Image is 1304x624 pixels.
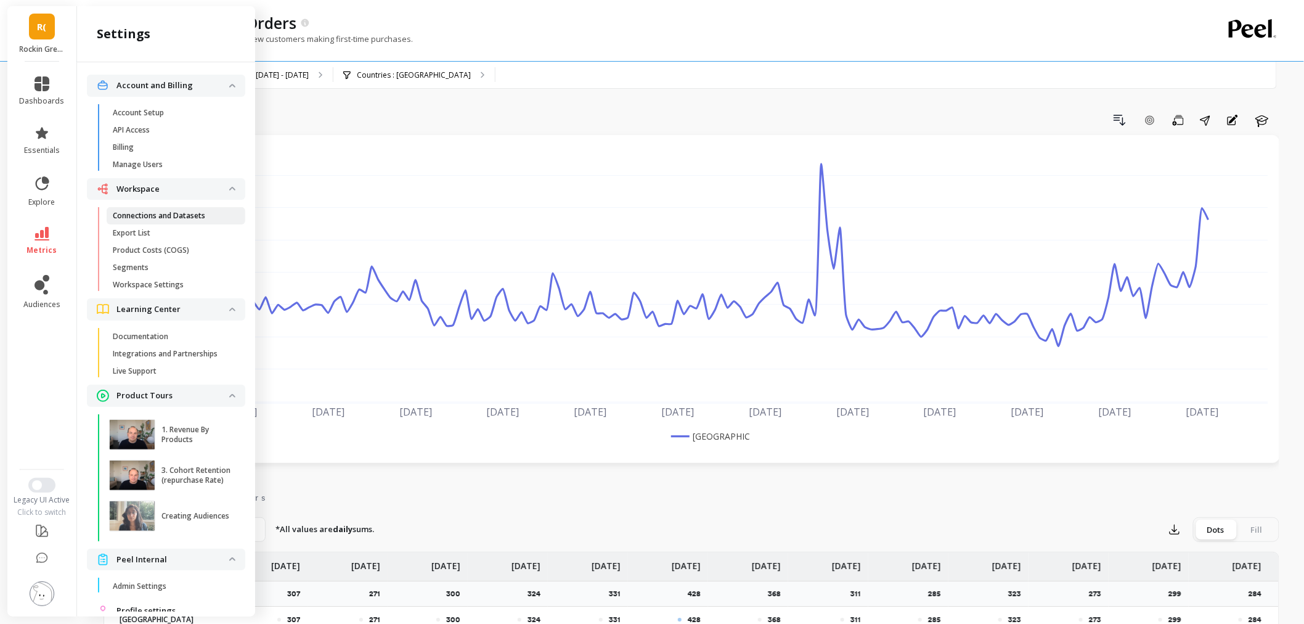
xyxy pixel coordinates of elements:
[1152,552,1181,572] p: [DATE]
[1008,589,1029,599] p: 323
[351,552,380,572] p: [DATE]
[20,96,65,106] span: dashboards
[609,589,628,599] p: 331
[113,125,150,135] p: API Access
[27,245,57,255] span: metrics
[104,482,1279,510] nav: Tabs
[113,280,184,290] p: Workspace Settings
[113,228,150,238] p: Export List
[116,390,229,402] p: Product Tours
[333,523,352,535] strong: daily
[28,478,55,493] button: Switch to New UI
[1233,552,1261,572] p: [DATE]
[116,605,176,617] span: Profile settings
[271,552,300,572] p: [DATE]
[768,589,788,599] p: 368
[275,523,374,536] p: *All values are sums.
[688,589,708,599] p: 428
[1249,589,1269,599] p: 284
[116,303,229,316] p: Learning Center
[97,80,109,91] img: navigation item icon
[161,511,229,521] p: Creating Audiences
[229,187,235,191] img: down caret icon
[672,552,701,572] p: [DATE]
[23,300,60,310] span: audiences
[528,589,548,599] p: 324
[752,552,781,572] p: [DATE]
[832,552,861,572] p: [DATE]
[1168,589,1189,599] p: 299
[113,211,205,221] p: Connections and Datasets
[104,33,413,44] p: The number of orders placed by new customers making first-time purchases.
[229,394,235,398] img: down caret icon
[116,605,235,617] a: Profile settings
[7,507,77,517] div: Click to switch
[357,70,471,80] p: Countries : [GEOGRAPHIC_DATA]
[1236,520,1277,540] div: Fill
[850,589,868,599] p: 311
[97,183,109,195] img: navigation item icon
[446,589,468,599] p: 300
[229,84,235,88] img: down caret icon
[20,44,65,54] p: Rockin Green (Essor)
[30,581,54,606] img: profile picture
[113,263,149,273] p: Segments
[29,197,55,207] span: explore
[592,552,621,572] p: [DATE]
[116,183,229,195] p: Workspace
[431,552,460,572] p: [DATE]
[38,20,47,34] span: R(
[992,552,1021,572] p: [DATE]
[369,589,388,599] p: 271
[116,80,229,92] p: Account and Billing
[97,304,109,314] img: navigation item icon
[113,160,163,170] p: Manage Users
[116,554,229,566] p: Peel Internal
[97,390,109,402] img: navigation item icon
[161,466,231,485] p: 3. Cohort Retention (repurchase Rate)
[287,589,308,599] p: 307
[24,146,60,155] span: essentials
[912,552,941,572] p: [DATE]
[113,366,157,376] p: Live Support
[113,245,189,255] p: Product Costs (COGS)
[7,495,77,505] div: Legacy UI Active
[229,557,235,561] img: down caret icon
[113,142,134,152] p: Billing
[1089,589,1109,599] p: 273
[1196,520,1236,540] div: Dots
[97,554,109,565] img: navigation item icon
[113,108,164,118] p: Account Setup
[113,332,168,342] p: Documentation
[97,605,109,617] img: navigation item icon
[928,589,948,599] p: 285
[511,552,540,572] p: [DATE]
[229,308,235,311] img: down caret icon
[113,581,166,591] p: Admin Settings
[1072,552,1101,572] p: [DATE]
[97,25,150,43] h2: settings
[113,349,218,359] p: Integrations and Partnerships
[161,425,231,445] p: 1. Revenue By Products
